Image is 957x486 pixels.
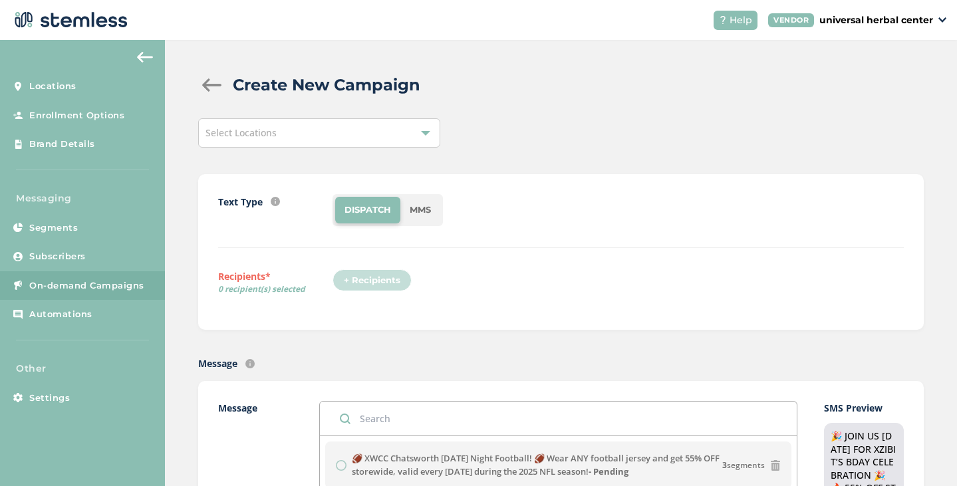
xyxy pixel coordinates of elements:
span: Brand Details [29,138,95,151]
span: Segments [29,221,78,235]
label: SMS Preview [824,401,904,415]
img: icon-arrow-back-accent-c549486e.svg [137,52,153,62]
span: Help [730,13,752,27]
label: 🏈 XWCC Chatsworth [DATE] Night Football! 🏈 Wear ANY football jersey and get 55% OFF storewide, va... [352,452,722,478]
span: Subscribers [29,250,86,263]
img: icon-info-236977d2.svg [271,197,280,206]
span: 0 recipient(s) selected [218,283,333,295]
strong: 3 [722,459,727,471]
li: MMS [400,197,440,223]
h2: Create New Campaign [233,73,420,97]
span: Automations [29,308,92,321]
span: Enrollment Options [29,109,124,122]
img: icon_down-arrow-small-66adaf34.svg [938,17,946,23]
p: universal herbal center [819,13,933,27]
div: VENDOR [768,13,814,27]
input: Search [320,402,797,435]
label: Text Type [218,195,263,209]
span: segments [722,459,765,471]
span: Locations [29,80,76,93]
img: logo-dark-0685b13c.svg [11,7,128,33]
iframe: Chat Widget [890,422,957,486]
span: Select Locations [205,126,277,139]
label: Recipients* [218,269,333,300]
strong: - Pending [589,465,628,477]
span: On-demand Campaigns [29,279,144,293]
img: icon-info-236977d2.svg [245,359,255,368]
label: Message [198,356,237,370]
span: Settings [29,392,70,405]
li: DISPATCH [335,197,400,223]
img: icon-help-white-03924b79.svg [719,16,727,24]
